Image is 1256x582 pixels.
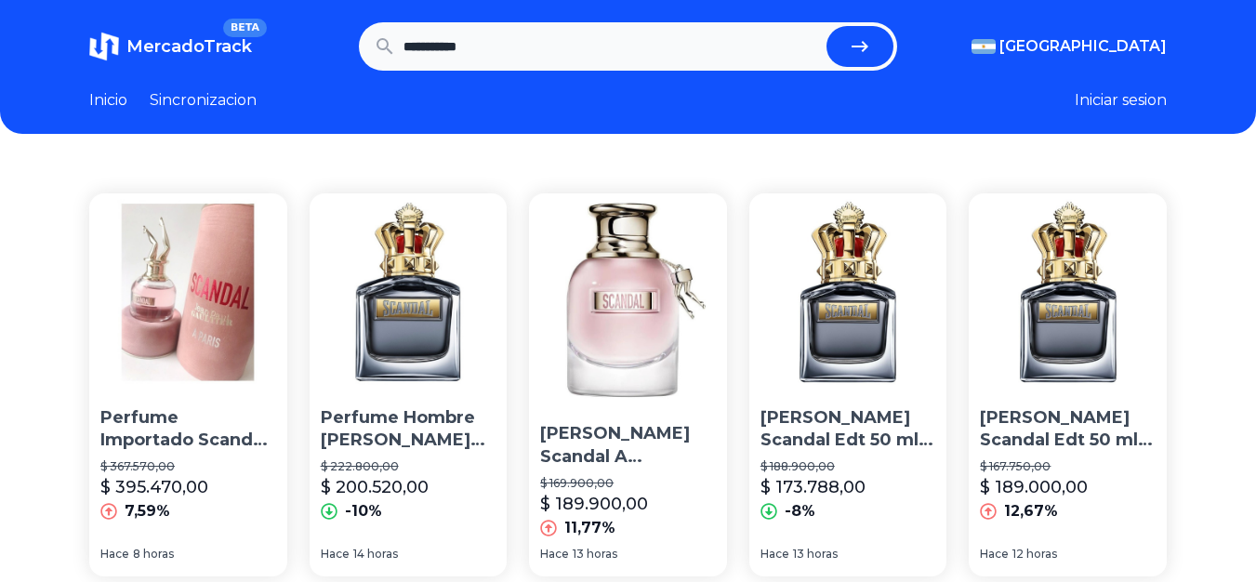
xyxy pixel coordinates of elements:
[345,500,382,522] p: -10%
[125,500,170,522] p: 7,59%
[785,500,815,522] p: -8%
[969,193,1167,391] img: Jean Paul Gaultier Scandal Edt 50 ml Para Hombre Recargable
[150,89,257,112] a: Sincronizacion
[749,193,947,576] a: Jean Paul Gaultier Scandal Edt 50 ml Para Hombre Recargable [PERSON_NAME] Scandal Edt 50 ml Para ...
[100,459,276,474] p: $ 367.570,00
[133,547,174,562] span: 8 horas
[321,459,496,474] p: $ 222.800,00
[126,36,252,57] span: MercadoTrack
[972,35,1167,58] button: [GEOGRAPHIC_DATA]
[969,193,1167,576] a: Jean Paul Gaultier Scandal Edt 50 ml Para Hombre Recargable [PERSON_NAME] Scandal Edt 50 ml Para ...
[353,547,398,562] span: 14 horas
[321,547,350,562] span: Hace
[310,193,508,391] img: Perfume Hombre Jean Paul Gaultier Scandal Edt 100ml
[540,476,732,491] p: $ 169.900,00
[89,32,252,61] a: MercadoTrackBETA
[564,517,615,539] p: 11,77%
[760,547,789,562] span: Hace
[223,19,267,37] span: BETA
[89,193,287,576] a: Perfume Importado Scandal A Paris Edt 80ml Gaultier OriginalPerfume Importado Scandal A Paris Edt...
[999,35,1167,58] span: [GEOGRAPHIC_DATA]
[1075,89,1167,112] button: Iniciar sesion
[793,547,838,562] span: 13 horas
[89,32,119,61] img: MercadoTrack
[529,193,743,407] img: Jean Paul Gaultier Scandal A Paris Edt 30 ml Para Mujer
[980,406,1156,453] p: [PERSON_NAME] Scandal Edt 50 ml Para Hombre Recargable
[972,39,996,54] img: Argentina
[1004,500,1058,522] p: 12,67%
[540,547,569,562] span: Hace
[1012,547,1057,562] span: 12 horas
[89,193,287,391] img: Perfume Importado Scandal A Paris Edt 80ml Gaultier Original
[321,474,429,500] p: $ 200.520,00
[760,406,936,453] p: [PERSON_NAME] Scandal Edt 50 ml Para Hombre Recargable
[749,193,947,391] img: Jean Paul Gaultier Scandal Edt 50 ml Para Hombre Recargable
[321,406,496,453] p: Perfume Hombre [PERSON_NAME] Scandal Edt 100ml
[529,193,727,576] a: Jean Paul Gaultier Scandal A Paris Edt 30 ml Para Mujer [PERSON_NAME] Scandal A [GEOGRAPHIC_DATA]...
[100,547,129,562] span: Hace
[310,193,508,576] a: Perfume Hombre Jean Paul Gaultier Scandal Edt 100ml Perfume Hombre [PERSON_NAME] Scandal Edt 100m...
[760,459,936,474] p: $ 188.900,00
[100,474,208,500] p: $ 395.470,00
[100,406,276,453] p: Perfume Importado Scandal A Paris Edt 80ml Gaultier Original
[573,547,617,562] span: 13 horas
[980,547,1009,562] span: Hace
[980,459,1156,474] p: $ 167.750,00
[89,89,127,112] a: Inicio
[540,491,648,517] p: $ 189.900,00
[760,474,866,500] p: $ 173.788,00
[540,422,732,469] p: [PERSON_NAME] Scandal A [GEOGRAPHIC_DATA] Edt 30 ml Para Mujer
[980,474,1088,500] p: $ 189.000,00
